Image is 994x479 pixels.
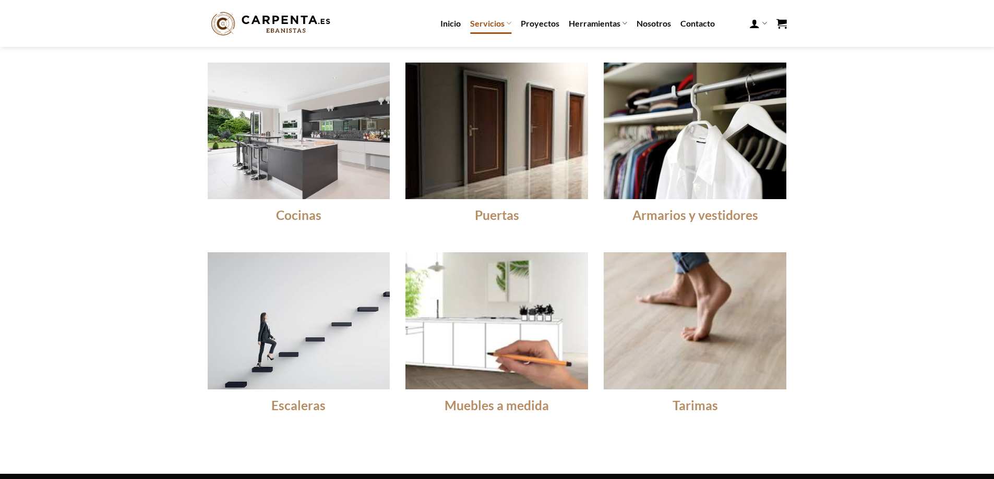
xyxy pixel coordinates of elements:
[569,13,627,33] a: Herramientas
[673,397,718,414] a: Tarimas
[445,397,549,414] a: Muebles a medida
[680,14,715,33] a: Contacto
[208,252,390,389] img: escalera peldaño madera carpintero ebanista
[521,14,559,33] a: Proyectos
[276,207,321,224] a: Cocinas
[637,14,671,33] a: Nosotros
[604,252,786,389] img: tarima flotante sintética montaje carpintería madera
[475,207,519,224] a: Puertas
[405,63,588,199] img: puerta carpintero ebanista hoja guarnición marco tapeta
[440,14,461,33] a: Inicio
[208,63,390,199] img: cocina tarima carpinteria
[271,397,326,414] a: Escaleras
[405,252,588,389] img: muebles a medida diseño carpintero ebanista
[208,9,334,38] img: Carpenta.es
[470,13,511,33] a: Servicios
[632,207,758,224] a: Armarios y vestidores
